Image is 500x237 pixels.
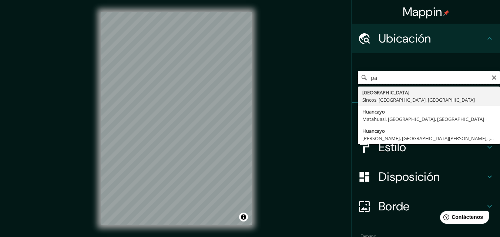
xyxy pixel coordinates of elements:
[352,103,500,132] div: Patas
[362,116,484,122] font: Matahuasi, [GEOGRAPHIC_DATA], [GEOGRAPHIC_DATA]
[352,132,500,162] div: Estilo
[362,89,409,96] font: [GEOGRAPHIC_DATA]
[239,213,248,221] button: Activar o desactivar atribución
[358,71,500,84] input: Elige tu ciudad o zona
[434,208,492,229] iframe: Lanzador de widgets de ayuda
[352,24,500,53] div: Ubicación
[352,162,500,192] div: Disposición
[403,4,442,20] font: Mappin
[379,169,440,184] font: Disposición
[379,31,431,46] font: Ubicación
[101,12,252,225] canvas: Mapa
[362,97,475,103] font: Sincos, [GEOGRAPHIC_DATA], [GEOGRAPHIC_DATA]
[362,128,385,134] font: Huancayo
[379,199,410,214] font: Borde
[362,108,385,115] font: Huancayo
[491,74,497,81] button: Claro
[352,192,500,221] div: Borde
[379,139,406,155] font: Estilo
[443,10,449,16] img: pin-icon.png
